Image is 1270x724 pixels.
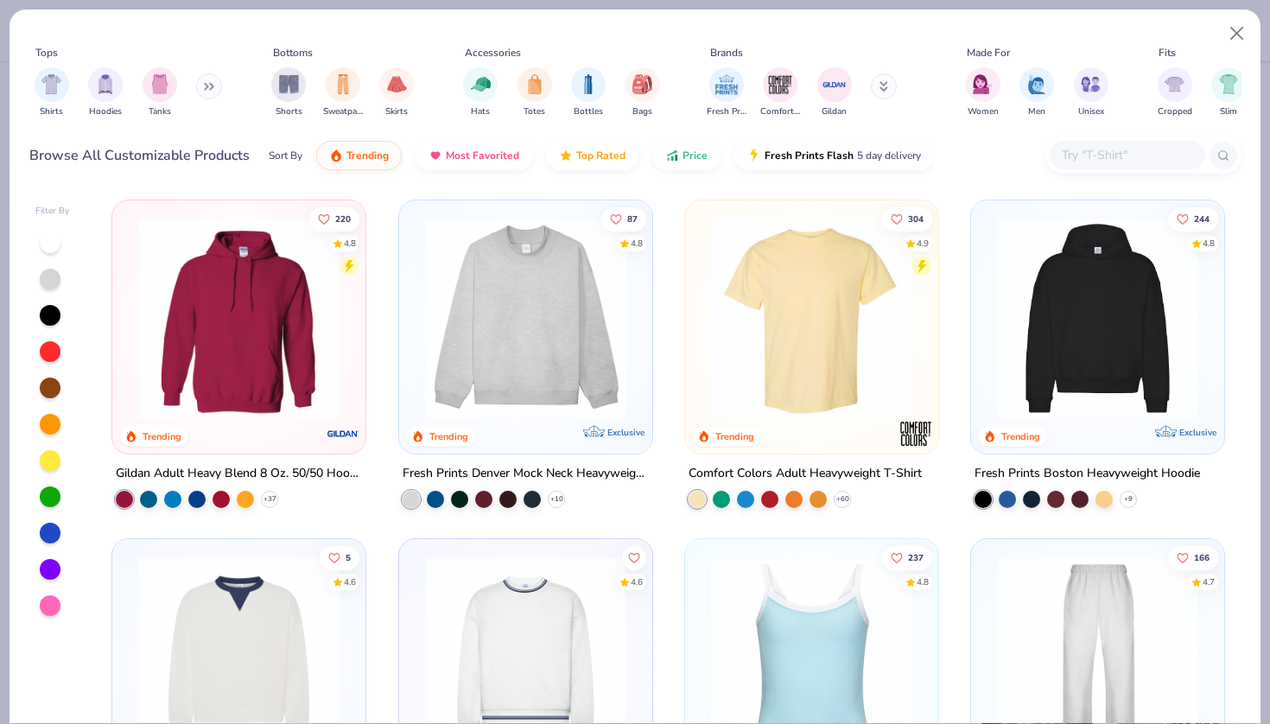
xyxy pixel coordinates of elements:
[1158,67,1192,118] div: filter for Cropped
[630,576,642,589] div: 4.6
[309,206,359,231] button: Like
[546,141,638,170] button: Top Rated
[269,148,302,163] div: Sort By
[279,74,299,94] img: Shorts Image
[707,67,746,118] div: filter for Fresh Prints
[559,149,573,162] img: TopRated.gif
[760,67,800,118] button: filter button
[88,67,123,118] button: filter button
[416,141,532,170] button: Most Favorited
[857,146,921,166] span: 5 day delivery
[35,205,70,218] div: Filter By
[1179,427,1216,438] span: Exclusive
[734,141,934,170] button: Fresh Prints Flash5 day delivery
[899,416,933,451] img: Comfort Colors logo
[908,214,924,223] span: 304
[967,45,1010,60] div: Made For
[975,463,1200,485] div: Fresh Prints Boston Heavyweight Hoodie
[625,67,660,118] div: filter for Bags
[1168,206,1218,231] button: Like
[1027,74,1046,94] img: Men Image
[571,67,606,118] div: filter for Bottles
[524,105,545,118] span: Totes
[835,494,848,505] span: + 60
[150,74,169,94] img: Tanks Image
[273,45,313,60] div: Bottoms
[446,149,519,162] span: Most Favorited
[908,554,924,562] span: 237
[1019,67,1054,118] button: filter button
[344,237,356,250] div: 4.8
[1078,105,1104,118] span: Unisex
[917,576,929,589] div: 4.8
[767,72,793,98] img: Comfort Colors Image
[379,67,414,118] button: filter button
[576,149,625,162] span: Top Rated
[714,72,740,98] img: Fresh Prints Image
[344,576,356,589] div: 4.6
[973,74,993,94] img: Women Image
[271,67,306,118] div: filter for Shorts
[387,74,407,94] img: Skirts Image
[1194,214,1210,223] span: 244
[1203,576,1215,589] div: 4.7
[630,237,642,250] div: 4.8
[1158,67,1192,118] button: filter button
[1158,105,1192,118] span: Cropped
[385,105,408,118] span: Skirts
[707,67,746,118] button: filter button
[579,74,598,94] img: Bottles Image
[822,105,847,118] span: Gildan
[323,105,363,118] span: Sweatpants
[765,149,854,162] span: Fresh Prints Flash
[149,105,171,118] span: Tanks
[1211,67,1246,118] button: filter button
[88,67,123,118] div: filter for Hoodies
[689,463,922,485] div: Comfort Colors Adult Heavyweight T-Shirt
[574,105,603,118] span: Bottles
[760,105,800,118] span: Comfort Colors
[1203,237,1215,250] div: 4.8
[465,45,521,60] div: Accessories
[632,74,651,94] img: Bags Image
[518,67,552,118] button: filter button
[710,45,743,60] div: Brands
[1124,494,1133,505] span: + 9
[143,67,177,118] button: filter button
[683,149,708,162] span: Price
[35,45,58,60] div: Tops
[35,67,69,118] button: filter button
[822,72,848,98] img: Gildan Image
[320,546,359,570] button: Like
[89,105,122,118] span: Hoodies
[966,67,1000,118] div: filter for Women
[323,67,363,118] div: filter for Sweatpants
[276,105,302,118] span: Shorts
[416,218,635,419] img: f5d85501-0dbb-4ee4-b115-c08fa3845d83
[968,105,999,118] span: Women
[621,546,645,570] button: Like
[600,206,645,231] button: Like
[632,105,652,118] span: Bags
[29,145,250,166] div: Browse All Customizable Products
[1081,74,1101,94] img: Unisex Image
[379,67,414,118] div: filter for Skirts
[1219,74,1238,94] img: Slim Image
[747,149,761,162] img: flash.gif
[1028,105,1045,118] span: Men
[41,74,61,94] img: Shirts Image
[1060,145,1193,165] input: Try "T-Shirt"
[271,67,306,118] button: filter button
[966,67,1000,118] button: filter button
[116,463,362,485] div: Gildan Adult Heavy Blend 8 Oz. 50/50 Hooded Sweatshirt
[917,237,929,250] div: 4.9
[549,494,562,505] span: + 10
[264,494,276,505] span: + 37
[817,67,852,118] button: filter button
[626,214,637,223] span: 87
[1159,45,1176,60] div: Fits
[607,427,645,438] span: Exclusive
[471,74,491,94] img: Hats Image
[525,74,544,94] img: Totes Image
[40,105,63,118] span: Shirts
